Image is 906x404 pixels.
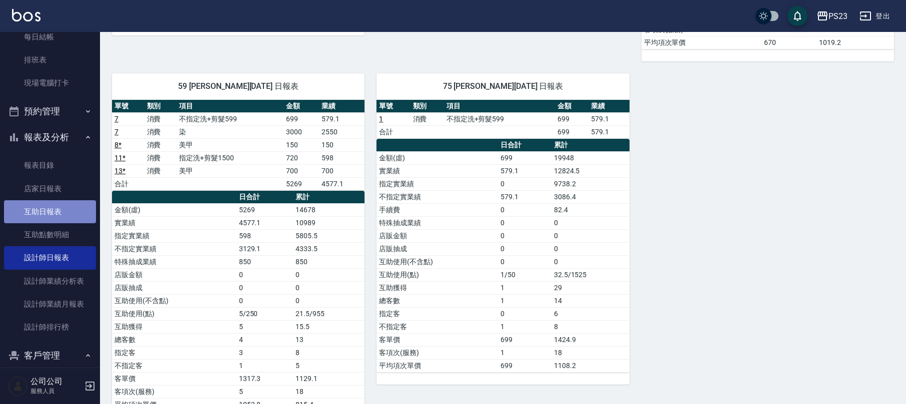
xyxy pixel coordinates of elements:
[588,100,629,113] th: 業績
[124,81,352,91] span: 59 [PERSON_NAME][DATE] 日報表
[112,359,236,372] td: 不指定客
[30,377,81,387] h5: 公司公司
[236,242,293,255] td: 3129.1
[236,229,293,242] td: 598
[410,112,444,125] td: 消費
[444,112,555,125] td: 不指定洗+剪髮599
[293,203,364,216] td: 14678
[144,138,177,151] td: 消費
[388,81,617,91] span: 75 [PERSON_NAME][DATE] 日報表
[293,255,364,268] td: 850
[319,164,364,177] td: 700
[176,151,283,164] td: 指定洗+剪髮1500
[551,281,629,294] td: 29
[112,372,236,385] td: 客單價
[112,242,236,255] td: 不指定實業績
[4,316,96,339] a: 設計師排行榜
[498,320,551,333] td: 1
[551,320,629,333] td: 8
[551,294,629,307] td: 14
[293,346,364,359] td: 8
[555,125,588,138] td: 699
[176,138,283,151] td: 美甲
[293,191,364,204] th: 累計
[376,281,497,294] td: 互助獲得
[283,164,319,177] td: 700
[444,100,555,113] th: 項目
[293,359,364,372] td: 5
[293,320,364,333] td: 15.5
[144,112,177,125] td: 消費
[319,112,364,125] td: 579.1
[376,229,497,242] td: 店販金額
[114,128,118,136] a: 7
[112,100,144,113] th: 單號
[551,216,629,229] td: 0
[283,112,319,125] td: 699
[376,100,629,139] table: a dense table
[551,164,629,177] td: 12824.5
[8,376,28,396] img: Person
[551,359,629,372] td: 1108.2
[112,216,236,229] td: 實業績
[551,190,629,203] td: 3086.4
[293,333,364,346] td: 13
[319,151,364,164] td: 598
[4,98,96,124] button: 預約管理
[236,255,293,268] td: 850
[112,281,236,294] td: 店販抽成
[498,281,551,294] td: 1
[283,100,319,113] th: 金額
[319,177,364,190] td: 4577.1
[319,138,364,151] td: 150
[293,268,364,281] td: 0
[498,151,551,164] td: 699
[293,372,364,385] td: 1129.1
[112,307,236,320] td: 互助使用(點)
[4,343,96,369] button: 客戶管理
[12,9,40,21] img: Logo
[112,203,236,216] td: 金額(虛)
[551,255,629,268] td: 0
[293,385,364,398] td: 18
[4,124,96,150] button: 報表及分析
[283,125,319,138] td: 3000
[498,307,551,320] td: 0
[828,10,847,22] div: PS23
[498,268,551,281] td: 1/50
[812,6,851,26] button: PS23
[376,294,497,307] td: 總客數
[376,320,497,333] td: 不指定客
[376,203,497,216] td: 手續費
[376,307,497,320] td: 指定客
[498,242,551,255] td: 0
[551,229,629,242] td: 0
[236,333,293,346] td: 4
[293,242,364,255] td: 4333.5
[112,294,236,307] td: 互助使用(不含點)
[787,6,807,26] button: save
[551,333,629,346] td: 1424.9
[376,333,497,346] td: 客單價
[144,125,177,138] td: 消費
[376,125,410,138] td: 合計
[555,100,588,113] th: 金額
[293,294,364,307] td: 0
[498,177,551,190] td: 0
[376,139,629,373] table: a dense table
[236,281,293,294] td: 0
[4,154,96,177] a: 報表目錄
[236,191,293,204] th: 日合計
[112,268,236,281] td: 店販金額
[498,190,551,203] td: 579.1
[555,112,588,125] td: 699
[498,139,551,152] th: 日合計
[236,346,293,359] td: 3
[551,307,629,320] td: 6
[551,346,629,359] td: 18
[112,346,236,359] td: 指定客
[144,151,177,164] td: 消費
[551,203,629,216] td: 82.4
[236,294,293,307] td: 0
[4,71,96,94] a: 現場電腦打卡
